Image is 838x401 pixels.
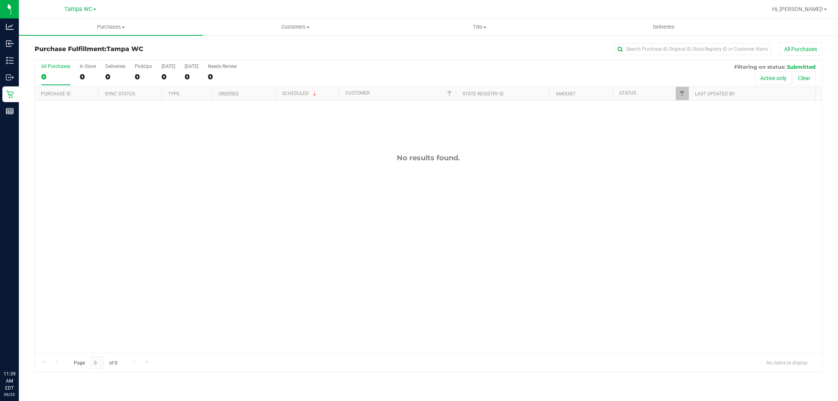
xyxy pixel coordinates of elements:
a: Filter [443,87,456,100]
a: Sync Status [105,91,135,97]
span: Hi, [PERSON_NAME]! [772,6,823,12]
a: Customer [345,90,370,96]
a: Purchases [19,19,203,35]
p: 11:39 AM EDT [4,370,15,392]
div: 0 [208,72,237,81]
div: No results found. [35,154,822,162]
button: All Purchases [779,42,822,56]
a: Deliveries [572,19,756,35]
button: Clear [793,71,816,85]
div: 0 [161,72,175,81]
div: All Purchases [41,64,70,69]
a: Type [168,91,180,97]
div: PickUps [135,64,152,69]
span: Page of 0 [67,357,124,369]
span: Filtering on status: [734,64,785,70]
a: State Registry ID [462,91,504,97]
a: Last Updated By [695,91,735,97]
p: 09/25 [4,392,15,397]
inline-svg: Inbound [6,40,14,48]
span: Customers [204,24,387,31]
inline-svg: Inventory [6,57,14,64]
div: [DATE] [185,64,198,69]
a: Ordered [218,91,239,97]
span: Tampa WC [106,45,143,53]
span: Deliveries [642,24,685,31]
div: In Store [80,64,96,69]
a: Tills [387,19,572,35]
div: Deliveries [105,64,125,69]
span: No items to display [760,357,814,368]
div: 0 [105,72,125,81]
span: Purchases [19,24,203,31]
div: 0 [135,72,152,81]
div: 0 [41,72,70,81]
inline-svg: Analytics [6,23,14,31]
h3: Purchase Fulfillment: [35,46,297,53]
input: Search Purchase ID, Original ID, State Registry ID or Customer Name... [614,43,771,55]
a: Status [619,90,636,96]
iframe: Resource center [8,338,31,362]
inline-svg: Retail [6,90,14,98]
a: Scheduled [282,91,318,96]
span: Tampa WC [64,6,92,13]
inline-svg: Outbound [6,73,14,81]
inline-svg: Reports [6,107,14,115]
div: [DATE] [161,64,175,69]
div: Needs Review [208,64,237,69]
span: Tills [388,24,571,31]
div: 0 [185,72,198,81]
a: Purchase ID [41,91,71,97]
a: Filter [676,87,689,100]
span: Submitted [787,64,816,70]
a: Customers [203,19,387,35]
button: Active only [755,71,792,85]
a: Amount [556,91,576,97]
div: 0 [80,72,96,81]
